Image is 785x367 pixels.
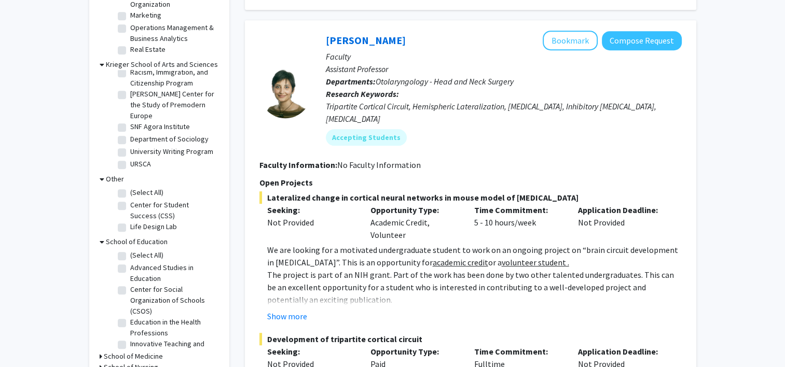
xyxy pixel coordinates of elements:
[106,174,124,185] h3: Other
[130,221,177,232] label: Life Design Lab
[474,345,562,358] p: Time Commitment:
[104,351,163,362] h3: School of Medicine
[130,22,216,44] label: Operations Management & Business Analytics
[130,187,163,198] label: (Select All)
[267,310,307,322] button: Show more
[570,204,674,241] div: Not Provided
[106,59,218,70] h3: Krieger School of Arts and Sciences
[376,76,514,87] span: Otolaryngology - Head and Neck Surgery
[267,244,682,269] p: We are looking for a motivated undergraduate student to work on an ongoing project on “brain circ...
[130,262,216,284] label: Advanced Studies in Education
[259,176,682,189] p: Open Projects
[502,257,569,267] u: volunteer student .
[326,129,407,146] mat-chip: Accepting Students
[130,134,209,145] label: Department of Sociology
[578,345,666,358] p: Application Deadline:
[130,317,216,338] label: Education in the Health Professions
[267,345,355,358] p: Seeking:
[130,338,216,360] label: Innovative Teaching and Leadership
[433,257,488,267] u: academic credit
[130,159,151,170] label: URSCA
[267,204,355,216] p: Seeking:
[267,216,355,229] div: Not Provided
[326,50,682,63] p: Faculty
[130,121,190,132] label: SNF Agora Institute
[130,10,161,21] label: Marketing
[370,345,459,358] p: Opportunity Type:
[259,160,337,170] b: Faculty Information:
[602,31,682,50] button: Compose Request to Tara Deemyad
[259,333,682,345] span: Development of tripartite cortical circuit
[326,76,376,87] b: Departments:
[130,250,163,261] label: (Select All)
[326,100,682,125] div: Tripartite Cortical Circuit, Hemispheric Lateralization, [MEDICAL_DATA], Inhibitory [MEDICAL_DATA...
[130,200,216,221] label: Center for Student Success (CSS)
[106,236,168,247] h3: School of Education
[543,31,598,50] button: Add Tara Deemyad to Bookmarks
[326,89,399,99] b: Research Keywords:
[130,284,216,317] label: Center for Social Organization of Schools (CSOS)
[474,204,562,216] p: Time Commitment:
[130,67,216,89] label: Racism, Immigration, and Citizenship Program
[370,204,459,216] p: Opportunity Type:
[578,204,666,216] p: Application Deadline:
[267,269,682,306] p: The project is part of an NIH grant. Part of the work has been done by two other talented undergr...
[337,160,421,170] span: No Faculty Information
[326,34,406,47] a: [PERSON_NAME]
[8,320,44,359] iframe: Chat
[130,44,166,55] label: Real Estate
[259,191,682,204] span: Lateralized change in cortical neural networks in mouse model of [MEDICAL_DATA]
[363,204,466,241] div: Academic Credit, Volunteer
[326,63,682,75] p: Assistant Professor
[466,204,570,241] div: 5 - 10 hours/week
[130,89,216,121] label: [PERSON_NAME] Center for the Study of Premodern Europe
[130,146,213,157] label: University Writing Program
